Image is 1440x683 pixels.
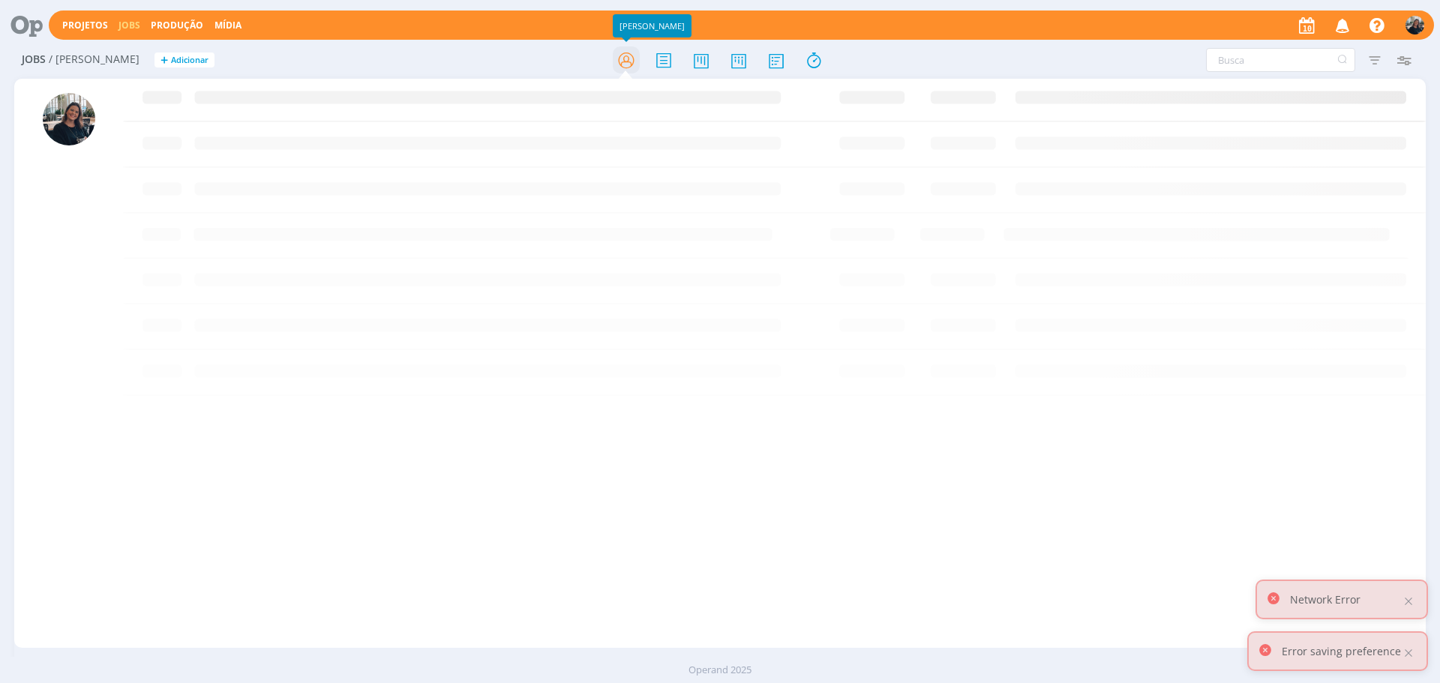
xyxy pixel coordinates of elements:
[118,19,140,31] a: Jobs
[146,19,208,31] button: Produção
[1282,643,1401,659] p: Error saving preference
[214,19,241,31] a: Mídia
[22,53,46,66] span: Jobs
[171,55,208,65] span: Adicionar
[114,19,145,31] button: Jobs
[62,19,108,31] a: Projetos
[151,19,203,31] a: Produção
[613,14,691,37] div: [PERSON_NAME]
[1405,12,1425,38] button: M
[154,52,214,68] button: +Adicionar
[160,52,168,68] span: +
[43,93,95,145] img: M
[49,53,139,66] span: / [PERSON_NAME]
[58,19,112,31] button: Projetos
[1405,16,1424,34] img: M
[1290,592,1360,607] p: Network Error
[210,19,246,31] button: Mídia
[1206,48,1355,72] input: Busca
